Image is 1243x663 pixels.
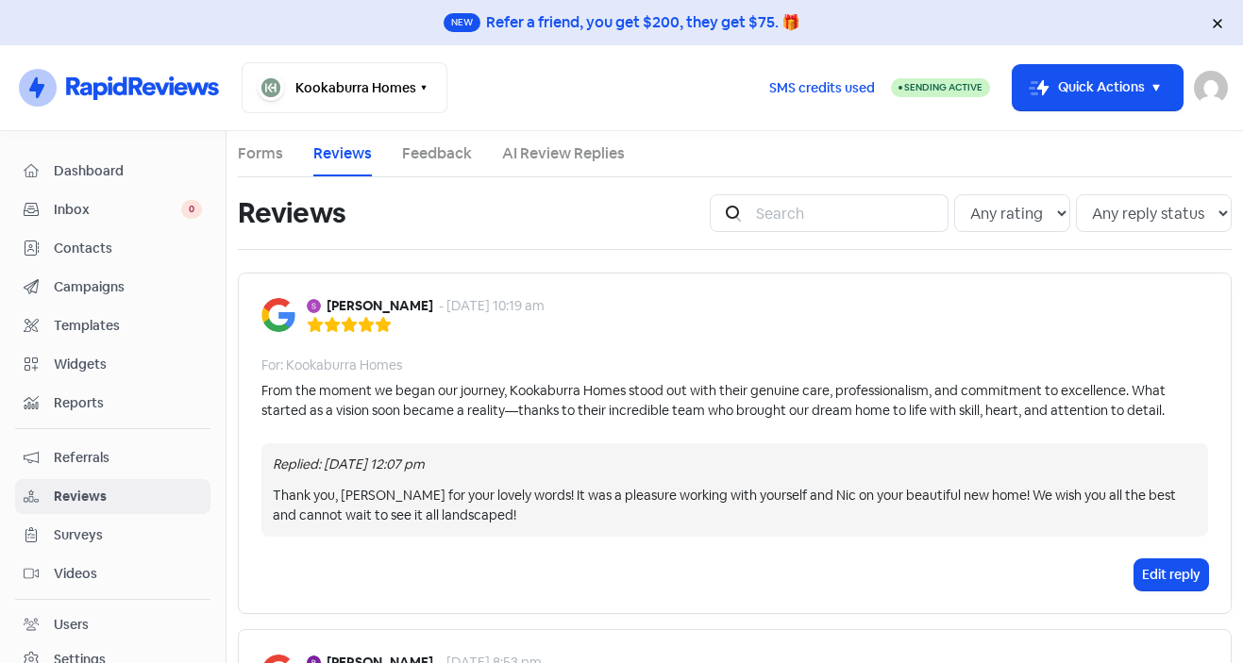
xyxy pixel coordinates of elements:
a: Feedback [402,142,472,165]
span: Reports [54,393,202,413]
a: Reviews [313,142,372,165]
span: Widgets [54,355,202,374]
span: New [444,13,480,32]
input: Search [745,194,949,232]
a: Campaigns [15,270,210,305]
span: Videos [54,564,202,584]
span: Campaigns [54,277,202,297]
img: Avatar [307,299,321,313]
span: SMS credits used [769,78,875,98]
h1: Reviews [238,183,345,243]
a: AI Review Replies [502,142,625,165]
div: - [DATE] 10:19 am [439,296,545,316]
span: Templates [54,316,202,336]
span: Surveys [54,525,202,545]
a: Forms [238,142,283,165]
span: Reviews [54,487,202,506]
div: For: Kookaburra Homes [261,356,402,375]
a: Contacts [15,231,210,266]
span: Inbox [54,200,181,220]
a: Sending Active [891,76,990,99]
a: Widgets [15,347,210,382]
span: Dashboard [54,161,202,181]
span: Contacts [54,239,202,258]
div: Thank you, [PERSON_NAME] for your lovely words! It was a pleasure working with yourself and Nic o... [273,486,1197,525]
div: From the moment we began our journey, Kookaburra Homes stood out with their genuine care, profess... [261,381,1208,421]
button: Kookaburra Homes [242,62,447,113]
div: Refer a friend, you get $200, they get $75. 🎁 [486,11,800,34]
a: Templates [15,308,210,343]
span: Referrals [54,448,202,468]
a: Reviews [15,479,210,514]
a: SMS credits used [753,76,891,96]
div: Users [54,615,89,635]
a: Users [15,607,210,642]
i: Replied: [DATE] 12:07 pm [273,456,425,472]
span: Sending Active [904,81,983,93]
b: [PERSON_NAME] [327,296,433,316]
a: Dashboard [15,154,210,189]
a: Videos [15,556,210,591]
button: Quick Actions [1013,65,1183,110]
a: Reports [15,386,210,421]
span: 0 [181,200,202,219]
img: User [1194,71,1228,105]
img: Image [261,298,295,332]
a: Inbox 0 [15,192,210,227]
a: Surveys [15,518,210,553]
a: Referrals [15,440,210,475]
button: Edit reply [1134,559,1208,590]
